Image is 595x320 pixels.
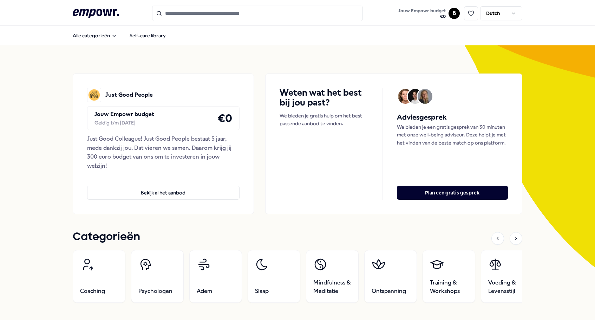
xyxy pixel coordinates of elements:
[398,14,446,19] span: € 0
[87,174,240,200] a: Bekijk al het aanbod
[67,28,171,43] nav: Main
[73,250,125,303] a: Coaching
[131,250,184,303] a: Psychologen
[217,109,232,127] h4: € 0
[87,88,101,102] img: Just Good People
[280,112,368,128] p: We bieden je gratis hulp om het best passende aanbod te vinden.
[408,89,423,104] img: Avatar
[430,279,468,295] span: Training & Workshops
[398,8,446,14] span: Jouw Empowr budget
[73,228,140,246] h1: Categorieën
[481,250,534,303] a: Voeding & Levensstijl
[364,250,417,303] a: Ontspanning
[280,88,368,108] h4: Weten wat het best bij jou past?
[418,89,432,104] img: Avatar
[397,7,447,21] button: Jouw Empowr budget€0
[67,28,123,43] button: Alle categorieën
[488,279,526,295] span: Voeding & Levensstijl
[306,250,359,303] a: Mindfulness & Meditatie
[397,112,508,123] h5: Adviesgesprek
[152,6,363,21] input: Search for products, categories or subcategories
[105,90,153,100] p: Just Good People
[449,8,460,19] button: B
[313,279,351,295] span: Mindfulness & Meditatie
[397,123,508,147] p: We bieden je een gratis gesprek van 30 minuten met onze well-being adviseur. Deze helpt je met he...
[372,287,406,295] span: Ontspanning
[197,287,212,295] span: Adem
[398,89,413,104] img: Avatar
[248,250,300,303] a: Slaap
[189,250,242,303] a: Adem
[423,250,475,303] a: Training & Workshops
[87,186,240,200] button: Bekijk al het aanbod
[124,28,171,43] a: Self-care library
[397,186,508,200] button: Plan een gratis gesprek
[255,287,269,295] span: Slaap
[395,6,449,21] a: Jouw Empowr budget€0
[94,110,154,119] p: Jouw Empowr budget
[80,287,105,295] span: Coaching
[138,287,172,295] span: Psychologen
[94,119,154,127] div: Geldig t/m [DATE]
[87,134,240,170] div: Just Good Colleague! Just Good People bestaat 5 jaar, mede dankzij jou. Dat vieren we samen. Daar...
